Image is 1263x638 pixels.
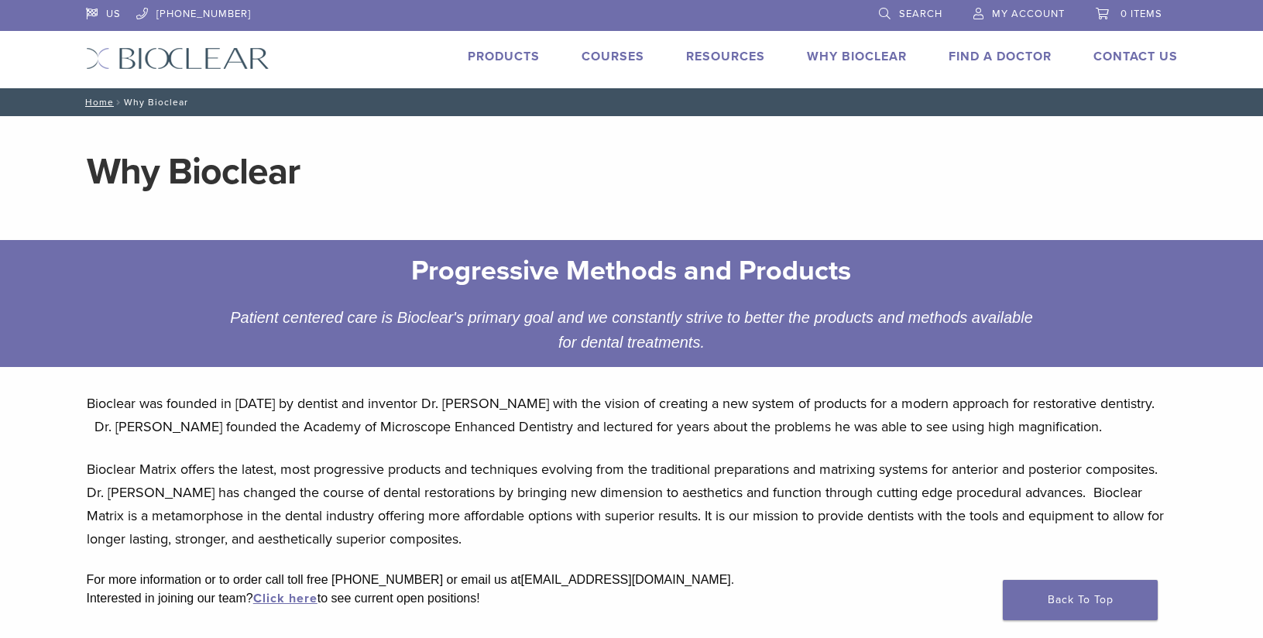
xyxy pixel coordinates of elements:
a: Back To Top [1003,580,1158,620]
span: / [114,98,124,106]
a: Find A Doctor [949,49,1052,64]
a: Why Bioclear [807,49,907,64]
p: Bioclear was founded in [DATE] by dentist and inventor Dr. [PERSON_NAME] with the vision of creat... [87,392,1177,438]
a: Contact Us [1093,49,1178,64]
a: Products [468,49,540,64]
h2: Progressive Methods and Products [222,252,1041,290]
div: Interested in joining our team? to see current open positions! [87,589,1177,608]
span: My Account [992,8,1065,20]
p: Bioclear Matrix offers the latest, most progressive products and techniques evolving from the tra... [87,458,1177,551]
span: 0 items [1121,8,1162,20]
a: Courses [582,49,644,64]
a: Resources [686,49,765,64]
h1: Why Bioclear [87,153,1177,190]
img: Bioclear [86,47,269,70]
span: Search [899,8,942,20]
a: Home [81,97,114,108]
div: Patient centered care is Bioclear's primary goal and we constantly strive to better the products ... [211,305,1052,355]
a: Click here [253,591,317,606]
div: For more information or to order call toll free [PHONE_NUMBER] or email us at [EMAIL_ADDRESS][DOM... [87,571,1177,589]
nav: Why Bioclear [74,88,1189,116]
